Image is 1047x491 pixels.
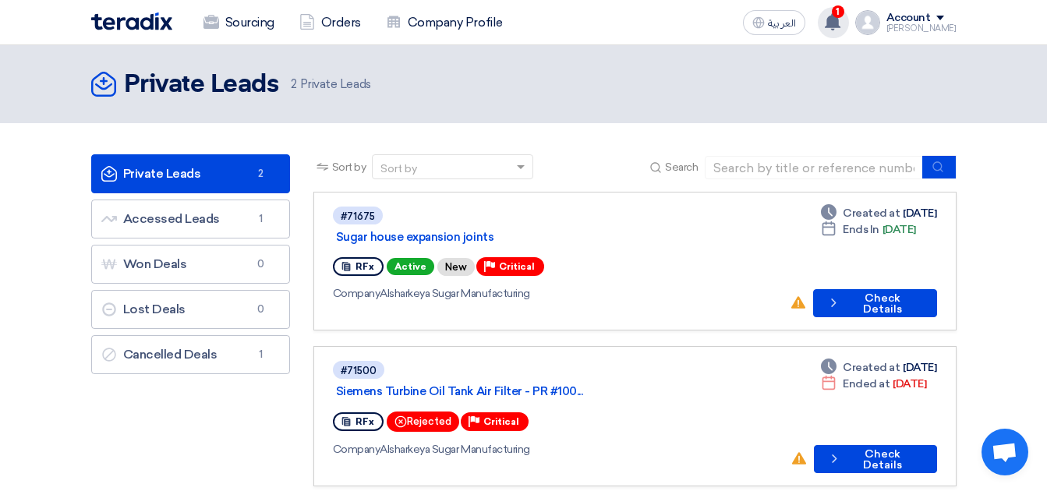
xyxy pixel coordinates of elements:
[252,166,271,182] span: 2
[813,289,936,317] button: Check Details
[336,384,726,398] a: Siemens Turbine Oil Tank Air Filter - PR #100...
[355,416,374,427] span: RFx
[821,359,936,376] div: [DATE]
[91,245,290,284] a: Won Deals0
[821,376,926,392] div: [DATE]
[843,205,900,221] span: Created at
[814,445,937,473] button: Check Details
[91,200,290,238] a: Accessed Leads1
[333,443,380,456] span: Company
[336,230,726,244] a: Sugar house expansion joints
[886,12,931,25] div: Account
[373,5,515,40] a: Company Profile
[191,5,287,40] a: Sourcing
[91,335,290,374] a: Cancelled Deals1
[832,5,844,18] span: 1
[332,159,366,175] span: Sort by
[341,366,377,376] div: #71500
[843,376,890,392] span: Ended at
[252,302,271,317] span: 0
[768,18,796,29] span: العربية
[705,156,923,179] input: Search by title or reference number
[252,211,271,227] span: 1
[437,258,475,276] div: New
[886,24,957,33] div: [PERSON_NAME]
[291,76,370,94] span: Private Leads
[665,159,698,175] span: Search
[252,256,271,272] span: 0
[387,258,434,275] span: Active
[291,77,297,91] span: 2
[743,10,805,35] button: العربية
[982,429,1028,475] div: Open chat
[499,261,535,272] span: Critical
[333,287,380,300] span: Company
[380,161,417,177] div: Sort by
[124,69,279,101] h2: Private Leads
[91,290,290,329] a: Lost Deals0
[333,441,778,457] div: Alsharkeya Sugar Manufacturing
[91,12,172,30] img: Teradix logo
[252,347,271,362] span: 1
[387,412,459,432] div: Rejected
[821,221,916,238] div: [DATE]
[843,221,879,238] span: Ends In
[855,10,880,35] img: profile_test.png
[341,211,375,221] div: #71675
[355,261,374,272] span: RFx
[843,359,900,376] span: Created at
[483,416,519,427] span: Critical
[91,154,290,193] a: Private Leads2
[333,285,778,302] div: Alsharkeya Sugar Manufacturing
[821,205,936,221] div: [DATE]
[287,5,373,40] a: Orders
